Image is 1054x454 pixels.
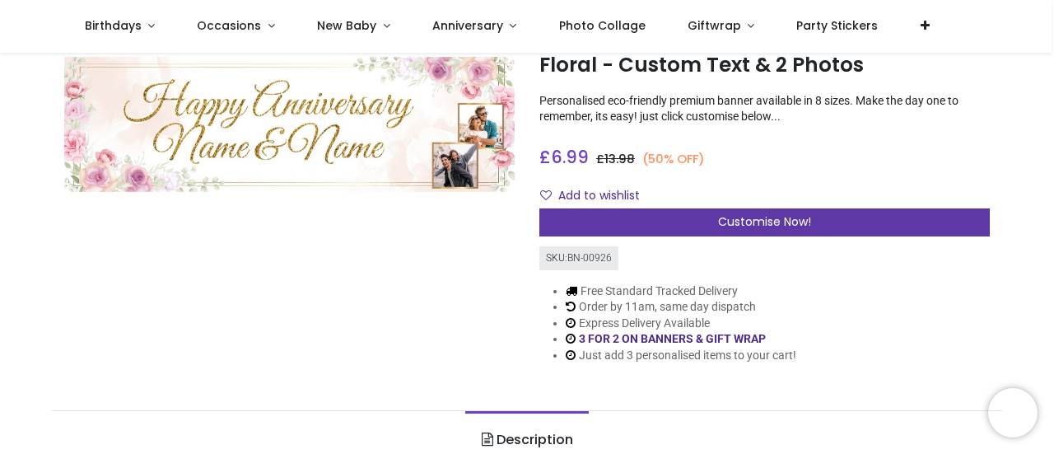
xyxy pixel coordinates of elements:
[688,17,741,34] span: Giftwrap
[539,246,618,270] div: SKU: BN-00926
[566,316,796,332] li: Express Delivery Available
[596,151,635,167] span: £
[604,151,635,167] span: 13.98
[317,17,376,34] span: New Baby
[432,17,503,34] span: Anniversary
[551,145,589,169] span: 6.99
[566,348,796,364] li: Just add 3 personalised items to your cart!
[579,332,766,345] a: 3 FOR 2 ON BANNERS & GIFT WRAP
[566,299,796,316] li: Order by 11am, same day dispatch
[85,17,142,34] span: Birthdays
[566,283,796,300] li: Free Standard Tracked Delivery
[540,190,552,201] i: Add to wishlist
[988,388,1038,438] iframe: Brevo live chat
[539,145,589,169] span: £
[539,182,654,210] button: Add to wishlistAdd to wishlist
[559,17,646,34] span: Photo Collage
[718,213,811,230] span: Customise Now!
[796,17,878,34] span: Party Stickers
[64,57,515,192] img: Personalised Anniversary Banner - Pink Floral - Custom Text & 2 Photos
[539,93,990,125] p: Personalised eco-friendly premium banner available in 8 sizes. Make the day one to remember, its ...
[197,17,261,34] span: Occasions
[642,151,705,168] small: (50% OFF)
